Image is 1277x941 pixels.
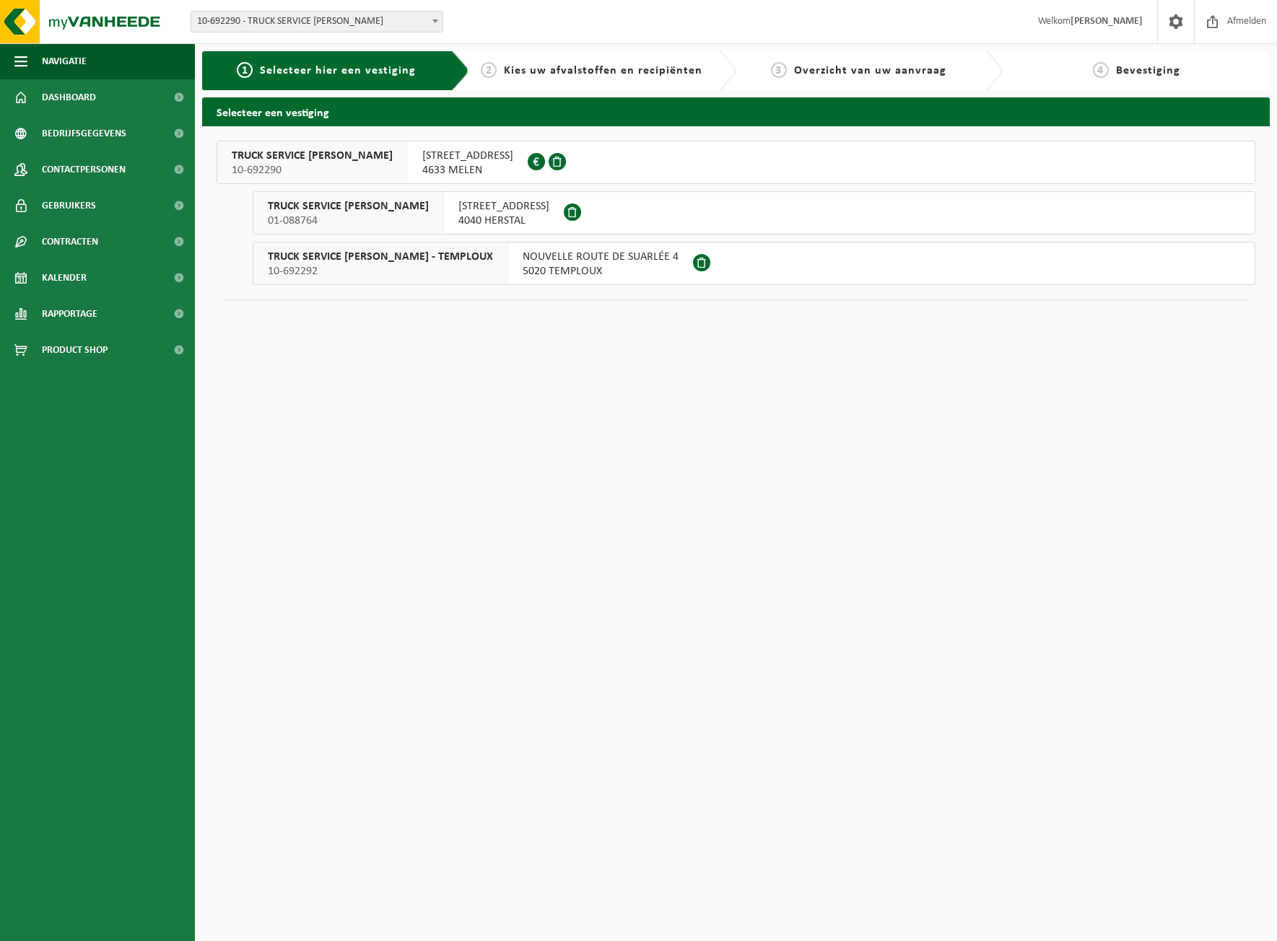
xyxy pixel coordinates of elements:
span: Bevestiging [1116,65,1180,76]
button: TRUCK SERVICE [PERSON_NAME] 01-088764 [STREET_ADDRESS]4040 HERSTAL [253,191,1255,235]
span: 4633 MELEN [422,163,513,178]
span: [STREET_ADDRESS] [458,199,549,214]
span: Kies uw afvalstoffen en recipiënten [504,65,702,76]
h2: Selecteer een vestiging [202,97,1270,126]
span: 3 [771,62,787,78]
span: 4 [1093,62,1109,78]
span: Gebruikers [42,188,96,224]
span: [STREET_ADDRESS] [422,149,513,163]
button: TRUCK SERVICE [PERSON_NAME] - TEMPLOUX 10-692292 NOUVELLE ROUTE DE SUARLÉE 45020 TEMPLOUX [253,242,1255,285]
strong: [PERSON_NAME] [1071,16,1143,27]
span: 10-692290 [232,163,393,178]
span: NOUVELLE ROUTE DE SUARLÉE 4 [523,250,679,264]
span: Overzicht van uw aanvraag [794,65,946,76]
span: TRUCK SERVICE [PERSON_NAME] [232,149,393,163]
span: Selecteer hier een vestiging [260,65,416,76]
span: 5020 TEMPLOUX [523,264,679,279]
button: TRUCK SERVICE [PERSON_NAME] 10-692290 [STREET_ADDRESS]4633 MELEN [217,141,1255,184]
span: Kalender [42,260,87,296]
span: Rapportage [42,296,97,332]
span: Dashboard [42,79,96,115]
span: Contactpersonen [42,152,126,188]
span: 10-692290 - TRUCK SERVICE SEBASTIAN - MELEN - MELEN [191,12,443,32]
span: Bedrijfsgegevens [42,115,126,152]
span: Contracten [42,224,98,260]
span: Product Shop [42,332,108,368]
span: 1 [237,62,253,78]
span: TRUCK SERVICE [PERSON_NAME] [268,199,429,214]
span: 2 [481,62,497,78]
span: TRUCK SERVICE [PERSON_NAME] - TEMPLOUX [268,250,493,264]
span: 10-692292 [268,264,493,279]
span: 01-088764 [268,214,429,228]
span: Navigatie [42,43,87,79]
span: 4040 HERSTAL [458,214,549,228]
span: 10-692290 - TRUCK SERVICE SEBASTIAN - MELEN - MELEN [191,11,443,32]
